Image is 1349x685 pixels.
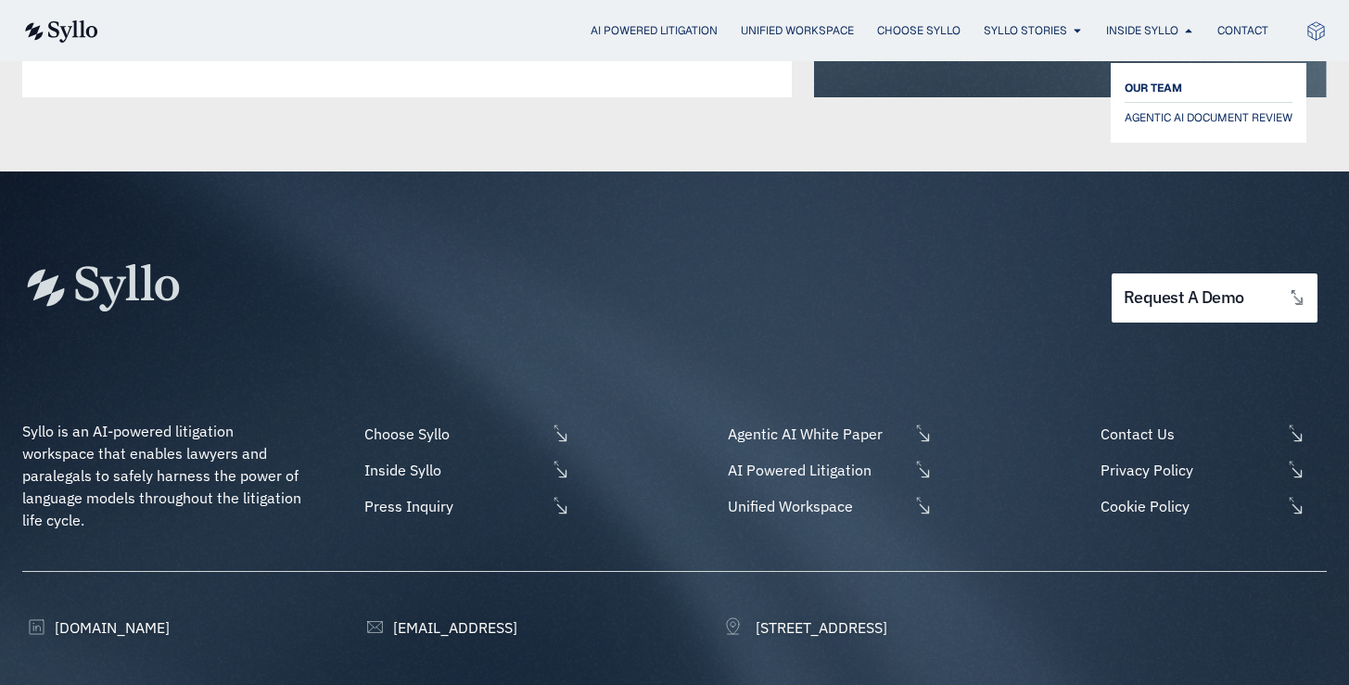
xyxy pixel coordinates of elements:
[877,22,961,39] a: Choose Syllo
[1112,273,1317,323] a: request a demo
[360,495,569,517] a: Press Inquiry
[1096,459,1327,481] a: Privacy Policy
[50,616,170,639] span: [DOMAIN_NAME]
[360,423,545,445] span: Choose Syllo
[360,495,545,517] span: Press Inquiry
[388,616,517,639] span: [EMAIL_ADDRESS]
[1096,495,1281,517] span: Cookie Policy
[984,22,1067,39] a: Syllo Stories
[1125,77,1182,99] span: OUR TEAM
[1124,289,1244,307] span: request a demo
[1096,423,1281,445] span: Contact Us
[723,495,933,517] a: Unified Workspace
[1125,107,1292,129] a: AGENTIC AI DOCUMENT REVIEW
[135,22,1268,40] nav: Menu
[1096,423,1327,445] a: Contact Us
[723,423,909,445] span: Agentic AI White Paper
[22,20,98,43] img: syllo
[1217,22,1268,39] a: Contact
[591,22,718,39] a: AI Powered Litigation
[1096,495,1327,517] a: Cookie Policy
[360,616,516,639] a: [EMAIL_ADDRESS]
[22,422,305,529] span: Syllo is an AI-powered litigation workspace that enables lawyers and paralegals to safely harness...
[135,22,1268,40] div: Menu Toggle
[723,423,933,445] a: Agentic AI White Paper
[723,459,909,481] span: AI Powered Litigation
[360,423,569,445] a: Choose Syllo
[22,616,170,639] a: [DOMAIN_NAME]
[751,616,887,639] span: [STREET_ADDRESS]
[1125,77,1292,99] a: OUR TEAM
[741,22,854,39] a: Unified Workspace
[723,459,933,481] a: AI Powered Litigation
[1106,22,1178,39] a: Inside Syllo
[360,459,545,481] span: Inside Syllo
[723,616,887,639] a: [STREET_ADDRESS]
[360,459,569,481] a: Inside Syllo
[723,495,909,517] span: Unified Workspace
[1096,459,1281,481] span: Privacy Policy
